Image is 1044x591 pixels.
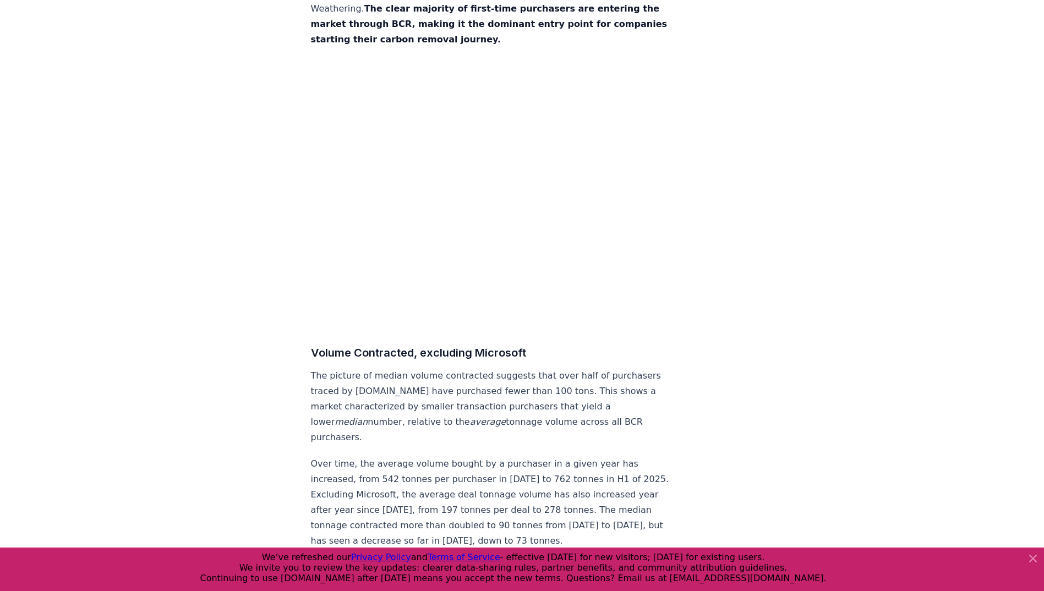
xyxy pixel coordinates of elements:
[311,456,675,549] p: Over time, the average volume bought by a purchaser in a given year has increased, from 542 tonne...
[311,3,668,45] strong: The clear majority of first-time purchasers are entering the market through BCR, making it the do...
[311,58,675,326] iframe: Column Chart
[311,344,675,362] h3: Volume Contracted, excluding Microsoft
[335,417,368,427] em: median
[470,417,506,427] em: average
[311,368,675,445] p: The picture of median volume contracted suggests that over half of purchasers traced by [DOMAIN_N...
